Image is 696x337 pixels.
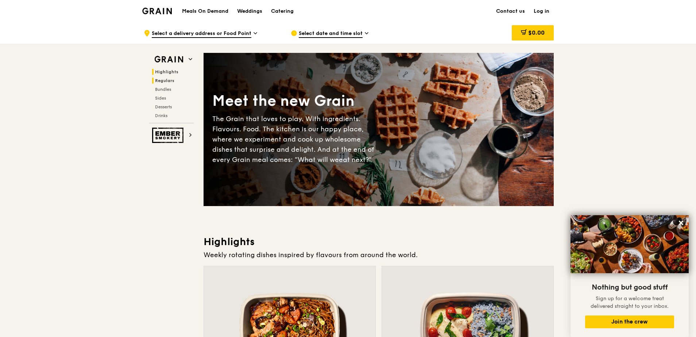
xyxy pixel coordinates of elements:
div: Catering [271,0,294,22]
div: Weekly rotating dishes inspired by flavours from around the world. [204,250,554,260]
div: The Grain that loves to play. With ingredients. Flavours. Food. The kitchen is our happy place, w... [212,114,379,165]
button: Close [675,217,687,229]
span: Drinks [155,113,167,118]
img: DSC07876-Edit02-Large.jpeg [571,215,689,273]
a: Weddings [233,0,267,22]
span: eat next?” [339,156,372,164]
img: Grain [142,8,172,14]
h3: Highlights [204,235,554,248]
span: Desserts [155,104,172,109]
div: Meet the new Grain [212,91,379,111]
span: Select a delivery address or Food Point [152,30,251,38]
span: Nothing but good stuff [592,283,668,292]
span: Regulars [155,78,174,83]
span: Sides [155,96,166,101]
span: Sign up for a welcome treat delivered straight to your inbox. [591,295,669,309]
span: Bundles [155,87,171,92]
button: Join the crew [585,315,674,328]
img: Grain web logo [152,53,186,66]
div: Weddings [237,0,262,22]
a: Contact us [492,0,529,22]
span: $0.00 [528,29,545,36]
span: Highlights [155,69,178,74]
span: Select date and time slot [299,30,363,38]
h1: Meals On Demand [182,8,228,15]
img: Ember Smokery web logo [152,128,186,143]
a: Log in [529,0,554,22]
a: Catering [267,0,298,22]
